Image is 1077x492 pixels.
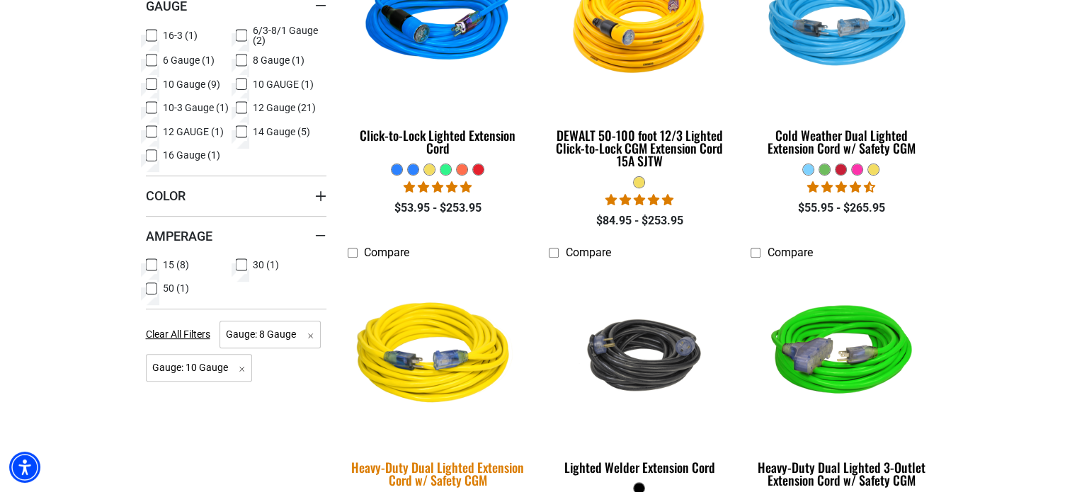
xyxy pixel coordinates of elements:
span: Gauge: 8 Gauge [220,321,321,348]
span: 6 Gauge (1) [163,55,215,65]
span: Clear All Filters [146,328,210,340]
div: Heavy-Duty Dual Lighted Extension Cord w/ Safety CGM [348,461,528,486]
span: 4.87 stars [404,181,472,194]
span: 16-3 (1) [163,30,198,40]
span: Gauge: 10 Gauge [146,354,253,382]
div: Accessibility Menu [9,452,40,483]
span: Compare [767,246,812,259]
span: Color [146,188,186,204]
span: Amperage [146,228,212,244]
summary: Amperage [146,216,326,256]
span: 12 GAUGE (1) [163,127,224,137]
span: 4.84 stars [605,193,673,207]
summary: Color [146,176,326,215]
div: Lighted Welder Extension Cord [549,461,729,474]
span: 50 (1) [163,283,189,293]
span: 6/3-8/1 Gauge (2) [253,25,321,45]
div: Cold Weather Dual Lighted Extension Cord w/ Safety CGM [751,129,931,154]
a: Gauge: 8 Gauge [220,327,321,341]
span: 12 Gauge (21) [253,103,316,113]
div: DEWALT 50-100 foot 12/3 Lighted Click-to-Lock CGM Extension Cord 15A SJTW [549,129,729,167]
span: 16 Gauge (1) [163,150,220,160]
a: Gauge: 10 Gauge [146,360,253,374]
span: 10 Gauge (9) [163,79,220,89]
span: Compare [364,246,409,259]
a: Clear All Filters [146,327,216,342]
span: 10 GAUGE (1) [253,79,314,89]
div: $53.95 - $253.95 [348,200,528,217]
span: 15 (8) [163,260,189,270]
img: neon green [752,273,930,436]
span: 10-3 Gauge (1) [163,103,229,113]
span: 30 (1) [253,260,279,270]
div: Click-to-Lock Lighted Extension Cord [348,129,528,154]
span: 14 Gauge (5) [253,127,310,137]
div: $55.95 - $265.95 [751,200,931,217]
span: 4.61 stars [807,181,875,194]
div: $84.95 - $253.95 [549,212,729,229]
span: 8 Gauge (1) [253,55,304,65]
span: Compare [565,246,610,259]
img: black [550,301,729,410]
div: Heavy-Duty Dual Lighted 3-Outlet Extension Cord w/ Safety CGM [751,461,931,486]
a: black Lighted Welder Extension Cord [549,267,729,482]
img: yellow [338,265,537,446]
